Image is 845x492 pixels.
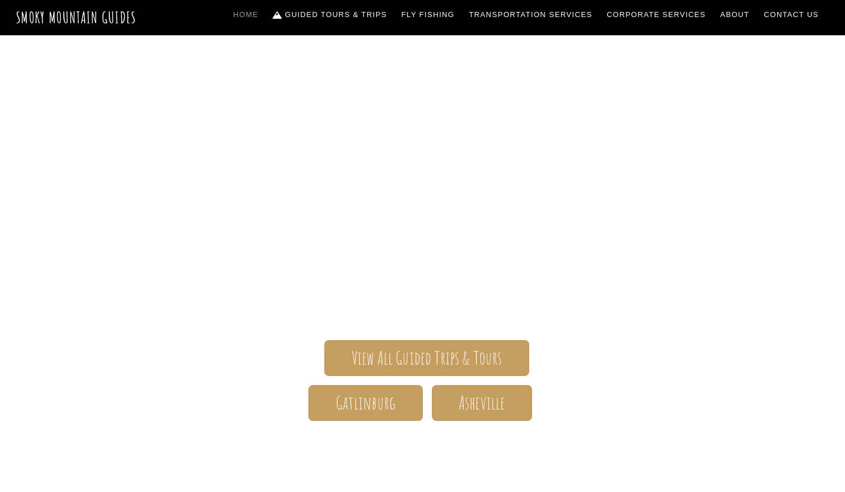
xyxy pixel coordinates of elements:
[459,397,505,409] span: Asheville
[93,162,753,218] span: Smoky Mountain Guides
[324,340,529,376] a: View All Guided Trips & Tours
[16,8,137,27] a: Smoky Mountain Guides
[336,397,396,409] span: Gatlinburg
[352,352,502,364] span: View All Guided Trips & Tours
[760,3,823,27] a: Contact Us
[397,3,459,27] a: Fly Fishing
[269,3,391,27] a: Guided Tours & Trips
[93,218,753,306] span: The ONLY one-stop, full Service Guide Company for the Gatlinburg and [GEOGRAPHIC_DATA] side of th...
[93,439,753,466] h1: Your adventure starts here.
[432,385,532,421] a: Asheville
[308,385,422,421] a: Gatlinburg
[229,3,263,27] a: Home
[603,3,711,27] a: Corporate Services
[464,3,596,27] a: Transportation Services
[716,3,754,27] a: About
